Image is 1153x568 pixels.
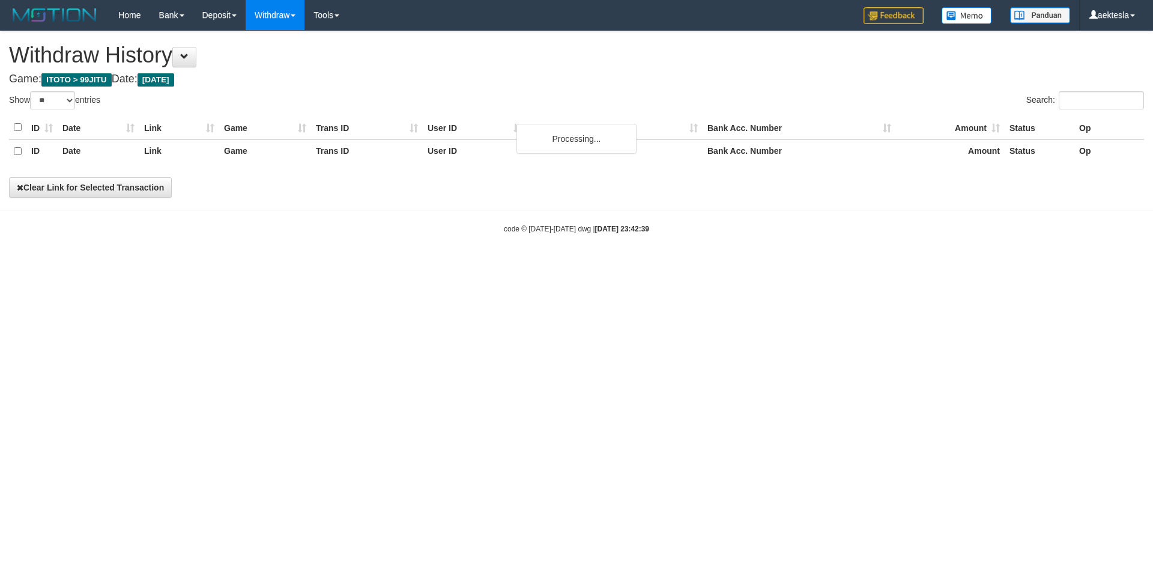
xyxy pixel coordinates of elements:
th: Op [1074,139,1144,163]
th: Trans ID [311,139,423,163]
th: Trans ID [311,116,423,139]
th: Bank Acc. Name [527,116,703,139]
th: ID [26,116,58,139]
button: Clear Link for Selected Transaction [9,177,172,198]
th: Status [1005,116,1074,139]
img: panduan.png [1010,7,1070,23]
input: Search: [1059,91,1144,109]
small: code © [DATE]-[DATE] dwg | [504,225,649,233]
th: Amount [896,139,1005,163]
img: Button%20Memo.svg [942,7,992,24]
th: Bank Acc. Number [703,139,896,163]
h4: Game: Date: [9,73,1144,85]
th: Status [1005,139,1074,163]
img: MOTION_logo.png [9,6,100,24]
th: Game [219,116,311,139]
th: User ID [423,116,527,139]
th: Link [139,116,219,139]
th: Date [58,139,139,163]
label: Search: [1026,91,1144,109]
span: ITOTO > 99JITU [41,73,112,87]
th: User ID [423,139,527,163]
th: Op [1074,116,1144,139]
select: Showentries [30,91,75,109]
div: Processing... [516,124,637,154]
th: Amount [896,116,1005,139]
strong: [DATE] 23:42:39 [595,225,649,233]
span: [DATE] [138,73,174,87]
th: ID [26,139,58,163]
h1: Withdraw History [9,43,1144,67]
th: Bank Acc. Number [703,116,896,139]
th: Link [139,139,219,163]
th: Game [219,139,311,163]
label: Show entries [9,91,100,109]
img: Feedback.jpg [864,7,924,24]
th: Date [58,116,139,139]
